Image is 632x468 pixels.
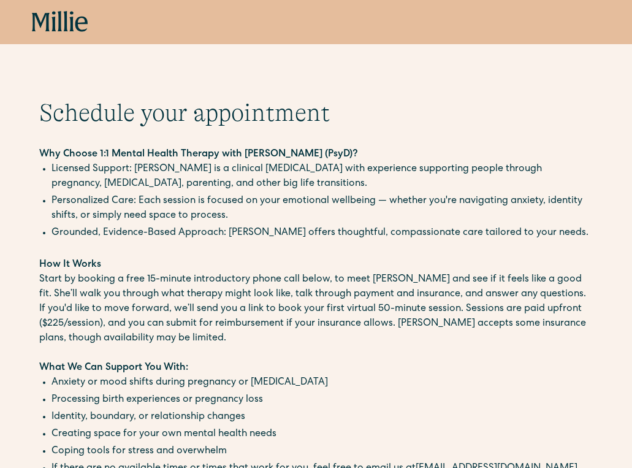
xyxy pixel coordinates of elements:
[51,226,593,240] li: Grounded, Evidence-Based Approach: [PERSON_NAME] offers thoughtful, compassionate care tailored t...
[39,150,358,159] strong: Why Choose 1:1 Mental Health Therapy with [PERSON_NAME] (PsyD)?
[51,444,593,459] li: Coping tools for stress and overwhelm
[51,375,593,390] li: Anxiety or mood shifts during pregnancy or [MEDICAL_DATA]
[51,194,593,223] li: Personalized Care: Each session is focused on your emotional wellbeing — whether you're navigatin...
[39,243,593,258] p: ‍
[39,346,593,361] p: ‍
[51,427,593,442] li: Creating space for your own mental health needs
[39,98,593,128] h1: Schedule your appointment
[39,302,593,346] p: If you'd like to move forward, we’ll send you a link to book your first virtual 50-minute session...
[51,410,593,424] li: Identity, boundary, or relationship changes
[39,363,188,373] strong: What We Can Support You With:
[39,272,593,302] p: Start by booking a free 15-minute introductory phone call below, to meet [PERSON_NAME] and see if...
[39,260,101,270] strong: How It Works
[51,162,593,191] li: Licensed Support: [PERSON_NAME] is a clinical [MEDICAL_DATA] with experience supporting people th...
[51,393,593,407] li: Processing birth experiences or pregnancy loss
